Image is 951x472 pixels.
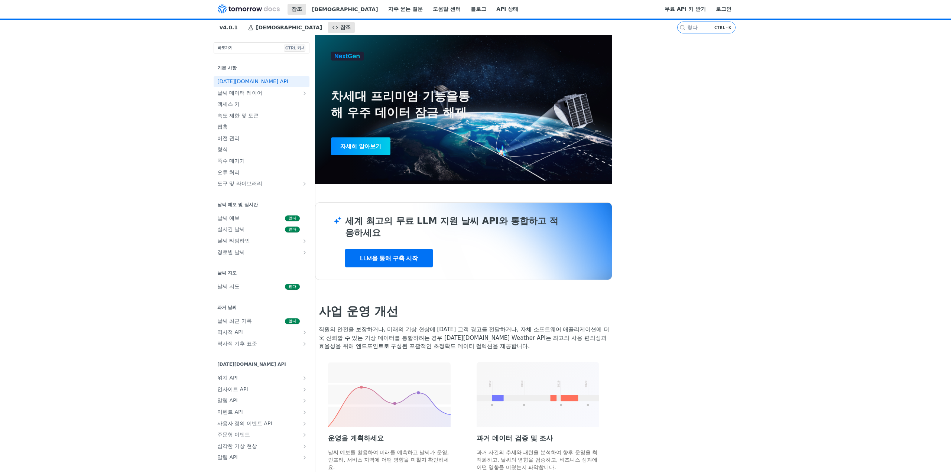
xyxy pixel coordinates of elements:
font: 참조 [292,6,302,12]
button: 도구 및 라이브러리에 대한 하위 페이지 표시 [302,181,308,187]
font: CTRL 키-/ [285,46,304,50]
a: 날씨 타임라인날씨 타임라인의 하위 페이지 표시 [214,235,309,247]
font: 과거 날씨 [217,305,237,310]
font: [DEMOGRAPHIC_DATA] [256,25,322,30]
a: [DEMOGRAPHIC_DATA] [244,22,326,33]
font: 버전 관리 [217,135,240,141]
button: 날씨 데이터 레이어에 대한 하위 페이지 표시 [302,90,308,96]
button: Historical API에 대한 하위 페이지 표시 [302,329,308,335]
font: 사업 운영 개선 [319,304,398,318]
a: 알림 API알림 API에 대한 하위 페이지 표시 [214,395,309,406]
button: 날씨 타임라인의 하위 페이지 표시 [302,238,308,244]
font: 도움말 센터 [433,6,461,12]
button: 경로별 날씨에 대한 하위 페이지 표시 [302,250,308,255]
font: 차세대 프리미엄 기능을 [331,89,458,103]
a: API 상태 [492,4,522,15]
button: 사용자 정의 이벤트 API에 대한 하위 페이지 표시 [302,421,308,427]
font: 바로가기 [218,46,233,50]
font: 사용자 정의 이벤트 API [217,420,272,426]
a: 날씨 예보얻다 [214,213,309,224]
font: 알림 API [217,454,238,460]
font: 과거 데이터 검증 및 조사 [477,434,553,442]
font: 날씨 예보를 활용하여 미래를 예측하고 날씨가 운영, 인프라, 서비스 지역에 어떤 영향을 미칠지 확인하세요. [328,449,449,470]
button: 알림 API에 대한 하위 페이지 표시 [302,455,308,460]
font: 로그인 [716,6,731,12]
font: 세계 최고의 무료 LLM 지원 날씨 API와 통합하고 적응하세요 [345,216,558,238]
a: 도움말 센터 [429,4,465,15]
a: 알림 API알림 API에 대한 하위 페이지 표시 [214,452,309,463]
nav: 기본 탐색 [208,20,677,35]
a: 버전 관리 [214,133,309,144]
font: [DEMOGRAPHIC_DATA] [312,6,378,12]
button: 이벤트 API에 대한 하위 페이지 표시 [302,409,308,415]
font: 날씨 데이터 레이어 [217,90,262,96]
font: 얻다 [289,216,296,220]
button: 주문형 이벤트에 대한 하위 페이지 표시 [302,432,308,438]
font: [DATE][DOMAIN_NAME] API [217,78,288,84]
img: 13d7ca0-group-496-2.svg [477,362,599,427]
font: API 상태 [496,6,518,12]
kbd: CTRL-K [713,24,733,31]
a: 날씨 최근 기록얻다 [214,316,309,327]
font: [DATE][DOMAIN_NAME] API [217,362,286,367]
button: 위치 API에 대한 하위 페이지 표시 [302,375,308,381]
font: 직원의 안전을 보장하거나, 미래의 기상 현상에 [DATE] 고객 경고를 전달하거나, 자체 소프트웨어 애플리케이션에 더욱 신뢰할 수 있는 기상 데이터를 통합하려는 경우 [DAT... [319,326,609,349]
img: 39565e8-group-4962x.svg [328,362,451,427]
font: 자세히 알아보기 [340,143,381,150]
a: 실시간 날씨얻다 [214,224,309,235]
a: 사용자 정의 이벤트 API사용자 정의 이벤트 API에 대한 하위 페이지 표시 [214,418,309,429]
font: 역사적 기후 표준 [217,341,257,346]
font: 웹훅 [217,124,228,130]
button: 과거 기후 표준에 대한 하위 페이지 표시 [302,341,308,347]
font: 인사이트 API [217,386,248,392]
font: 얻다 [289,284,296,289]
a: 웹훅 [214,121,309,133]
font: 이벤트 API [217,409,243,415]
a: 로그인 [712,4,736,15]
a: 날씨 데이터 레이어날씨 데이터 레이어에 대한 하위 페이지 표시 [214,88,309,99]
a: 주문형 이벤트주문형 이벤트에 대한 하위 페이지 표시 [214,429,309,440]
a: [DEMOGRAPHIC_DATA] [308,4,382,15]
font: 운영을 계획하세요 [328,434,384,442]
a: LLM을 통해 구축 시작 [345,249,433,267]
button: 바로가기CTRL 키-/ [214,42,309,53]
a: 형식 [214,144,309,155]
font: 무료 API 키 받기 [665,6,706,12]
font: 형식 [217,146,228,152]
button: 알림 API에 대한 하위 페이지 표시 [302,398,308,404]
font: 얻다 [289,227,296,231]
font: 날씨 예보 및 실시간 [217,202,258,207]
font: 도구 및 라이브러리 [217,180,262,186]
font: 자주 묻는 질문 [388,6,423,12]
font: 오류 처리 [217,169,240,175]
svg: 찾다 [679,25,685,30]
font: 참조 [340,24,351,30]
font: 주문형 이벤트 [217,432,250,437]
font: 경로별 날씨 [217,249,245,255]
font: 알림 API [217,397,238,403]
a: 역사적 APIHistorical API에 대한 하위 페이지 표시 [214,327,309,338]
font: 날씨 지도 [217,270,237,276]
a: [DATE][DOMAIN_NAME] API [214,76,309,87]
a: 도구 및 라이브러리도구 및 라이브러리에 대한 하위 페이지 표시 [214,178,309,189]
font: 블로그 [471,6,486,12]
a: 블로그 [467,4,490,15]
font: 기본 사항 [217,65,237,71]
a: 참조 [328,22,355,33]
a: 쪽수 매기기 [214,156,309,167]
font: v4.0.1 [220,25,238,30]
a: 속도 제한 및 토큰 [214,110,309,121]
font: 날씨 타임라인 [217,238,250,244]
font: 역사적 API [217,329,243,335]
a: 인사이트 APIInsights API에 대한 하위 페이지 표시 [214,384,309,395]
font: 얻다 [289,319,296,323]
a: 액세스 키 [214,99,309,110]
font: 위치 API [217,375,238,381]
font: 날씨 최근 기록 [217,318,252,324]
a: 오류 처리 [214,167,309,178]
a: 자세히 알아보기 [331,137,444,155]
font: 심각한 기상 현상 [217,443,257,449]
button: 심각한 기상 현상에 대한 하위 페이지 표시 [302,443,308,449]
font: 과거 사건의 추세와 패턴을 분석하여 향후 운영을 최적화하고, 날씨의 영향을 검증하고, 비즈니스 성과에 어떤 영향을 미쳤는지 파악합니다. [477,449,597,470]
a: 참조 [288,4,306,15]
